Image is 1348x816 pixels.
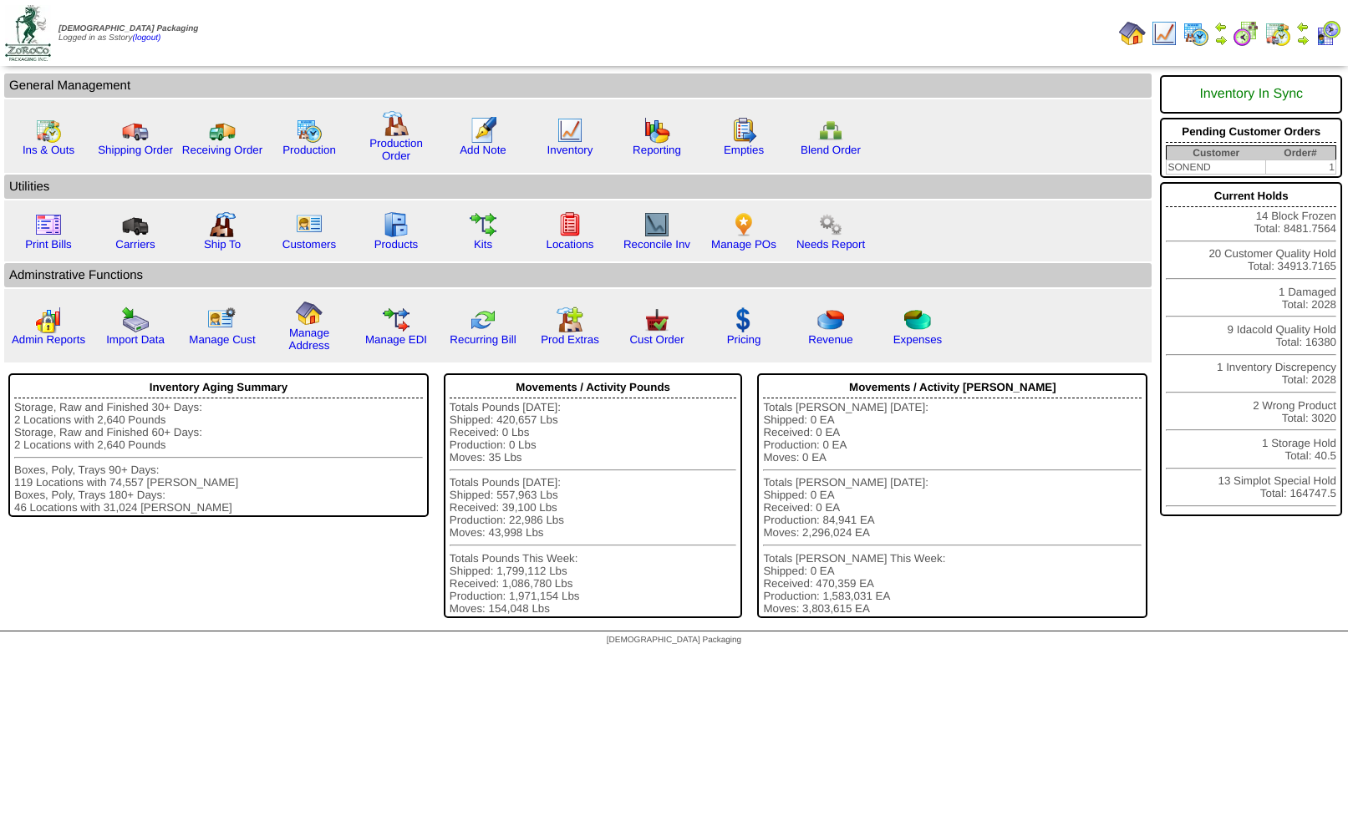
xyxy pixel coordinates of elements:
div: 14 Block Frozen Total: 8481.7564 20 Customer Quality Hold Total: 34913.7165 1 Damaged Total: 2028... [1160,182,1342,516]
span: [DEMOGRAPHIC_DATA] Packaging [58,24,198,33]
img: reconcile.gif [470,307,496,333]
img: factory.gif [383,110,409,137]
img: dollar.gif [730,307,757,333]
img: po.png [730,211,757,238]
a: Customers [282,238,336,251]
a: Production [282,144,336,156]
img: pie_chart2.png [904,307,931,333]
div: Movements / Activity [PERSON_NAME] [763,377,1142,398]
a: Reconcile Inv [623,238,690,251]
img: pie_chart.png [817,307,844,333]
td: Adminstrative Functions [4,263,1152,287]
a: Manage Cust [189,333,255,346]
img: calendarinout.gif [1264,20,1291,47]
th: Order# [1265,146,1335,160]
a: Carriers [115,238,155,251]
img: cust_order.png [643,307,670,333]
a: Kits [474,238,492,251]
div: Storage, Raw and Finished 30+ Days: 2 Locations with 2,640 Pounds Storage, Raw and Finished 60+ D... [14,401,423,514]
span: Logged in as Sstory [58,24,198,43]
img: arrowright.gif [1296,33,1310,47]
img: arrowright.gif [1214,33,1228,47]
div: Movements / Activity Pounds [450,377,737,398]
img: workflow.gif [470,211,496,238]
a: Locations [546,238,593,251]
img: edi.gif [383,307,409,333]
img: arrowleft.gif [1296,20,1310,33]
span: [DEMOGRAPHIC_DATA] Packaging [607,636,741,645]
a: Empties [724,144,764,156]
a: Manage Address [289,327,330,352]
a: Print Bills [25,238,72,251]
div: Inventory Aging Summary [14,377,423,398]
img: calendarcustomer.gif [1315,20,1341,47]
td: General Management [4,73,1152,98]
a: Production Order [369,137,423,162]
img: line_graph2.gif [643,211,670,238]
div: Inventory In Sync [1166,79,1336,110]
a: Ship To [204,238,241,251]
a: Blend Order [801,144,861,156]
a: Inventory [547,144,593,156]
td: Utilities [4,175,1152,199]
img: truck3.gif [122,211,149,238]
a: (logout) [132,33,160,43]
a: Admin Reports [12,333,85,346]
img: network.png [817,117,844,144]
a: Ins & Outs [23,144,74,156]
img: import.gif [122,307,149,333]
a: Products [374,238,419,251]
a: Needs Report [796,238,865,251]
img: workflow.png [817,211,844,238]
a: Prod Extras [541,333,599,346]
img: zoroco-logo-small.webp [5,5,51,61]
img: cabinet.gif [383,211,409,238]
a: Add Note [460,144,506,156]
img: graph.gif [643,117,670,144]
a: Manage POs [711,238,776,251]
img: managecust.png [207,307,238,333]
div: Totals Pounds [DATE]: Shipped: 420,657 Lbs Received: 0 Lbs Production: 0 Lbs Moves: 35 Lbs Totals... [450,401,737,615]
img: truck2.gif [209,117,236,144]
img: locations.gif [557,211,583,238]
a: Recurring Bill [450,333,516,346]
a: Expenses [893,333,943,346]
img: graph2.png [35,307,62,333]
img: customers.gif [296,211,323,238]
img: factory2.gif [209,211,236,238]
div: Pending Customer Orders [1166,121,1336,143]
th: Customer [1167,146,1265,160]
a: Shipping Order [98,144,173,156]
img: calendarprod.gif [296,117,323,144]
a: Manage EDI [365,333,427,346]
img: home.gif [1119,20,1146,47]
img: calendarinout.gif [35,117,62,144]
img: invoice2.gif [35,211,62,238]
img: workorder.gif [730,117,757,144]
img: arrowleft.gif [1214,20,1228,33]
img: calendarblend.gif [1233,20,1259,47]
a: Revenue [808,333,852,346]
div: Totals [PERSON_NAME] [DATE]: Shipped: 0 EA Received: 0 EA Production: 0 EA Moves: 0 EA Totals [PE... [763,401,1142,615]
a: Cust Order [629,333,684,346]
img: prodextras.gif [557,307,583,333]
td: SONEND [1167,160,1265,175]
div: Current Holds [1166,185,1336,207]
img: line_graph.gif [557,117,583,144]
img: truck.gif [122,117,149,144]
img: calendarprod.gif [1183,20,1209,47]
a: Reporting [633,144,681,156]
td: 1 [1265,160,1335,175]
a: Import Data [106,333,165,346]
img: line_graph.gif [1151,20,1178,47]
a: Receiving Order [182,144,262,156]
img: home.gif [296,300,323,327]
img: orders.gif [470,117,496,144]
a: Pricing [727,333,761,346]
